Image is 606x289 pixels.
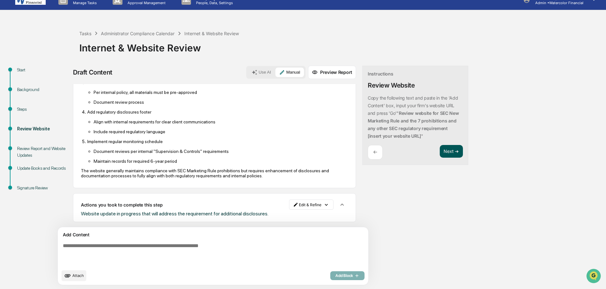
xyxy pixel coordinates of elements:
div: We're available if you need us! [29,55,87,60]
p: The website generally maintains compliance with SEC Marketing Rule prohibitions but requires enha... [81,168,348,178]
div: Start [17,67,69,73]
img: 1746055101610-c473b297-6a78-478c-a979-82029cc54cd1 [13,87,18,92]
div: Tasks [79,31,91,36]
div: Internet & Website Review [79,37,603,54]
div: 🗄️ [46,130,51,135]
div: Review Website [17,126,69,132]
span: Website update in progress that will address the requirement for additional disclosures. [81,211,268,217]
button: Use AI [248,68,275,77]
p: Actions you took to complete this step [81,202,162,207]
img: Jack Rasmussen [6,80,16,90]
p: ← [373,149,377,155]
div: Update Books and Records [17,165,69,172]
div: Start new chat [29,49,104,55]
p: Copy the following text and paste in the 'Add Content' box, input your firm's website URL and pre... [368,95,458,116]
span: Preclearance [13,130,41,136]
p: Document reviews per internal "Supervision & Controls" requirements [94,149,348,154]
span: [PERSON_NAME] [20,86,51,91]
button: Preview Report [308,66,356,79]
span: Data Lookup [13,142,40,148]
span: Attestations [52,130,79,136]
p: How can we help? [6,13,115,23]
a: Powered byPylon [45,157,77,162]
div: Signature Review [17,185,69,191]
div: Background [17,86,69,93]
strong: Review website for SEC New Marketing Rule and the 7 prohibitions and any other SEC regulatory req... [368,110,459,139]
div: Internet & Website Review [184,31,239,36]
span: Pylon [63,157,77,162]
a: 🔎Data Lookup [4,139,43,151]
button: Start new chat [108,50,115,58]
p: Per internal policy, all materials must be pre-approved [94,90,348,95]
p: Manage Tasks [68,1,100,5]
p: " " [368,110,459,139]
p: People, Data, Settings [191,1,236,5]
div: Draft Content [73,69,112,76]
a: 🖐️Preclearance [4,127,43,139]
iframe: Open customer support [586,268,603,285]
span: [DATE] [56,86,69,91]
div: Steps [17,106,69,113]
div: Add Content [62,231,365,239]
p: Implement regular monitoring schedule [87,139,348,144]
div: Administrator Compliance Calendar [101,31,175,36]
div: Review Website [368,82,415,89]
button: Edit & Refine [289,200,333,210]
img: 1746055101610-c473b297-6a78-478c-a979-82029cc54cd1 [6,49,18,60]
span: Attach [72,273,84,278]
div: Past conversations [6,70,43,76]
p: Include required regulatory language [94,129,348,134]
img: 8933085812038_c878075ebb4cc5468115_72.jpg [13,49,25,60]
p: Maintain records for required 6-year period [94,159,348,164]
span: [PERSON_NAME] [20,103,51,108]
button: Next ➔ [440,145,463,158]
p: Document review process [94,100,348,105]
div: Instructions [368,71,393,76]
div: 🔎 [6,142,11,148]
span: [DATE] [56,103,69,108]
span: • [53,103,55,108]
img: Megan Poore [6,97,16,108]
p: Approval Management [122,1,169,5]
span: • [53,86,55,91]
div: 🖐️ [6,130,11,135]
button: Manual [275,68,304,77]
p: Add regulatory disclosures footer [87,109,348,115]
p: Admin • Watercolor Financial [530,1,583,5]
button: upload document [62,270,86,281]
button: See all [98,69,115,77]
p: Align with internal requirements for clear client communications [94,119,348,124]
a: 🗄️Attestations [43,127,81,139]
div: Review Report and Website Updates [17,145,69,159]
